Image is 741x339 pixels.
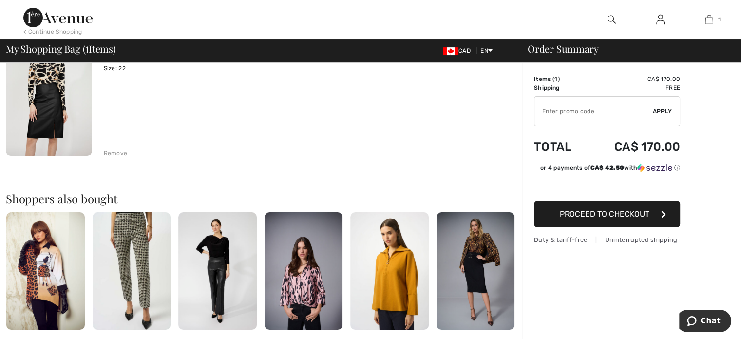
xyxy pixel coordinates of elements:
span: Proceed to Checkout [560,209,649,219]
img: High-Waisted Checkered Trousers Style 253098 [93,212,171,330]
img: 1ère Avenue [23,8,93,27]
img: Leopard Button Closure Shirt Style 253771 [6,212,85,330]
div: Remove [104,149,128,158]
a: Sign In [648,14,672,26]
td: Shipping [534,83,587,92]
img: Elegant High-Waist Pencil Skirt Style 253134 [437,212,515,330]
img: Sezzle [637,163,672,172]
td: CA$ 170.00 [587,75,680,83]
span: 1 [554,76,557,82]
div: < Continue Shopping [23,27,82,36]
h2: Shoppers also bought [6,193,522,204]
span: CA$ 42.50 [590,164,624,171]
div: Duty & tariff-free | Uninterrupted shipping [534,235,680,244]
img: My Info [656,14,665,25]
span: CAD [443,47,475,54]
div: or 4 payments ofCA$ 42.50withSezzle Click to learn more about Sezzle [534,163,680,176]
div: Color: Black Size: 22 [104,55,251,73]
span: 1 [718,15,721,24]
input: Promo code [534,97,653,126]
img: My Bag [705,14,713,25]
img: Canadian Dollar [443,47,458,55]
img: Hooded Zipper Relaxed Fit Style 253963 [350,212,429,330]
img: High-Waisted Formal Trousers Style 253134 [178,212,257,330]
iframe: Opens a widget where you can chat to one of our agents [679,310,731,334]
td: Items ( ) [534,75,587,83]
span: Apply [653,107,672,116]
span: My Shopping Bag ( Items) [6,44,116,54]
td: CA$ 170.00 [587,130,680,163]
td: Free [587,83,680,92]
button: Proceed to Checkout [534,201,680,227]
img: Animal Print Button Shirt Style 253059 [265,212,343,330]
iframe: PayPal-paypal [534,176,680,198]
span: 1 [85,41,89,54]
a: 1 [685,14,733,25]
img: Faux Leather Pencil Skirt Style 253405 [6,26,92,156]
img: search the website [608,14,616,25]
div: Order Summary [516,44,735,54]
td: Total [534,130,587,163]
div: or 4 payments of with [540,163,680,172]
span: EN [480,47,493,54]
